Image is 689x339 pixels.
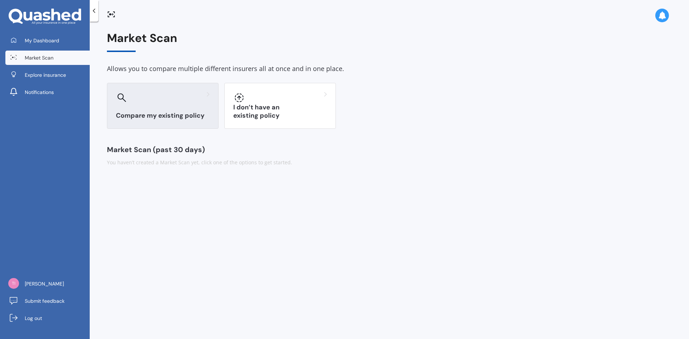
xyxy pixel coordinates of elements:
[25,37,59,44] span: My Dashboard
[107,63,672,74] div: Allows you to compare multiple different insurers all at once and in one place.
[25,71,66,79] span: Explore insurance
[5,51,90,65] a: Market Scan
[25,315,42,322] span: Log out
[25,54,53,61] span: Market Scan
[107,159,672,166] div: You haven’t created a Market Scan yet, click one of the options to get started.
[5,85,90,99] a: Notifications
[116,112,210,120] h3: Compare my existing policy
[107,32,672,52] div: Market Scan
[5,277,90,291] a: [PERSON_NAME]
[25,280,64,287] span: [PERSON_NAME]
[5,294,90,308] a: Submit feedback
[233,103,327,120] h3: I don’t have an existing policy
[5,33,90,48] a: My Dashboard
[107,146,672,153] div: Market Scan (past 30 days)
[5,311,90,325] a: Log out
[5,68,90,82] a: Explore insurance
[25,297,65,305] span: Submit feedback
[25,89,54,96] span: Notifications
[8,278,19,289] img: 773e976115a6c9de343fb0db68c26067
